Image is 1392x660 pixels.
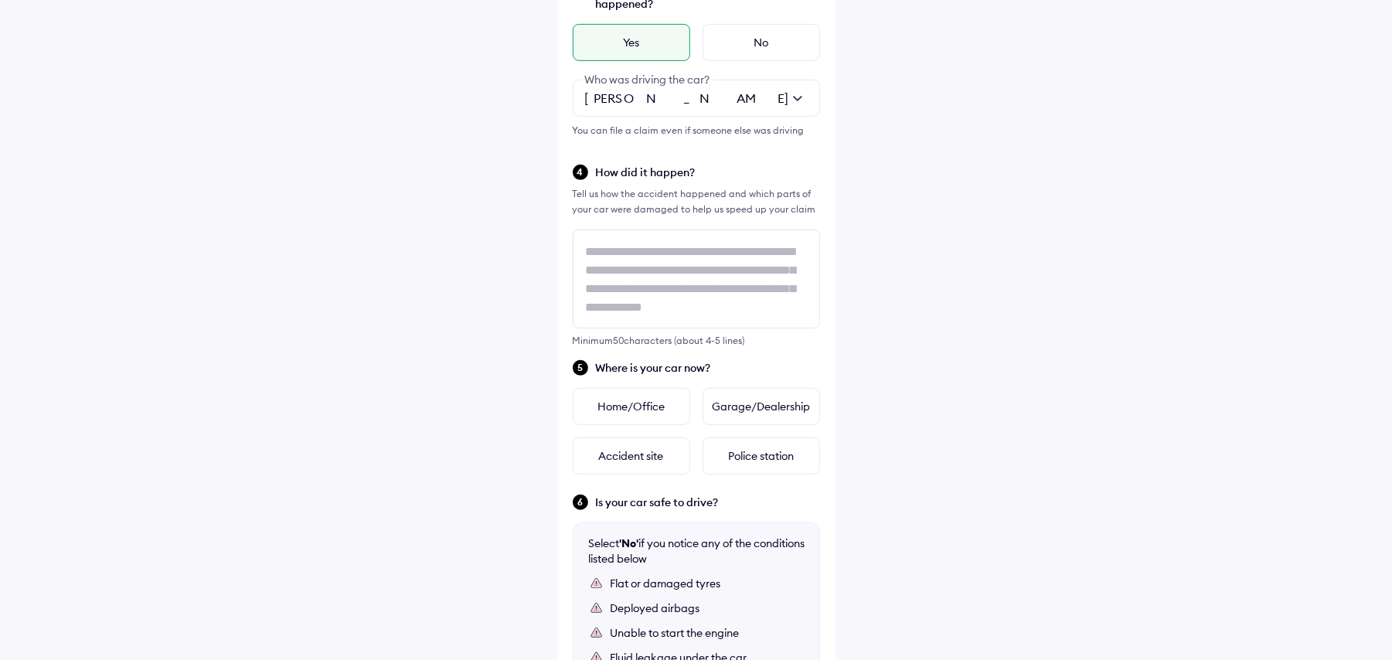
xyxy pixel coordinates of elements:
span: Where is your car now? [596,360,820,376]
div: Select if you notice any of the conditions listed below [589,536,805,566]
span: [PERSON_NAME] [585,90,799,106]
div: Unable to start the engine [611,625,804,641]
div: You can file a claim even if someone else was driving [573,123,820,138]
div: Accident site [573,437,690,475]
div: Yes [573,24,690,61]
span: Is your car safe to drive? [596,495,820,510]
div: Home/Office [573,388,690,425]
div: Deployed airbags [611,600,804,616]
div: Tell us how the accident happened and which parts of your car were damaged to help us speed up yo... [573,186,820,217]
span: How did it happen? [596,165,820,180]
div: Police station [703,437,820,475]
b: 'No' [620,536,639,550]
div: Flat or damaged tyres [611,576,804,591]
div: Minimum 50 characters (about 4-5 lines) [573,335,820,346]
div: No [703,24,820,61]
div: Garage/Dealership [703,388,820,425]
